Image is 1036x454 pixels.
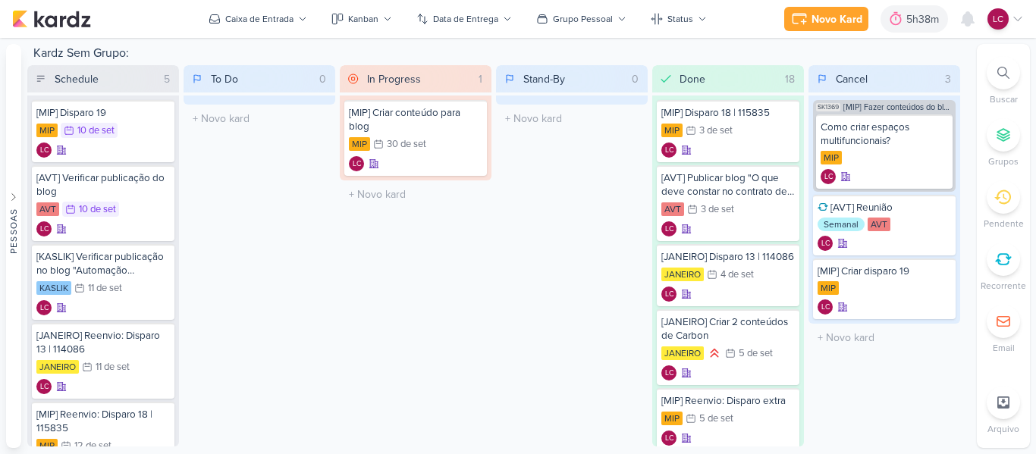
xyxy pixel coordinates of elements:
[821,151,842,164] div: MIP
[36,124,58,137] div: MIP
[987,422,1019,436] p: Arquivo
[843,103,953,111] span: [MIP] Fazer conteúdos do blog de MIP (Setembro e Outubro)
[977,56,1030,106] li: Ctrl + F
[821,240,830,248] p: LC
[661,365,677,380] div: Criador(a): Laís Costa
[661,142,677,158] div: Laís Costa
[36,379,52,394] div: Criador(a): Laís Costa
[40,226,49,233] p: LC
[7,208,20,253] div: Pessoas
[984,217,1024,230] p: Pendente
[661,394,795,408] div: [MIP] Reenvio: Disparo extra
[818,201,951,214] div: [AVT] Reunião
[988,155,1019,168] p: Grupos
[661,431,677,446] div: Criador(a): Laís Costa
[779,71,801,87] div: 18
[349,137,370,151] div: MIP
[812,327,957,349] input: + Novo kard
[36,221,52,236] div: Criador(a): Laís Costa
[993,341,1015,355] p: Email
[665,370,673,377] p: LC
[818,299,833,315] div: Laís Costa
[739,349,773,359] div: 5 de set
[701,205,734,214] div: 3 de set
[993,12,1003,26] p: LC
[661,142,677,158] div: Criador(a): Laís Costa
[79,205,116,214] div: 10 de set
[990,92,1018,106] p: Buscar
[36,281,71,295] div: KASLIK
[821,169,836,184] div: Criador(a): Laís Costa
[74,441,111,451] div: 12 de set
[868,218,890,231] div: AVT
[36,408,170,435] div: [MIP] Reenvio: Disparo 18 | 115835
[343,183,488,205] input: + Novo kard
[784,7,868,31] button: Novo Kard
[27,44,971,65] div: Kardz Sem Grupo:
[665,291,673,299] p: LC
[816,103,840,111] span: SK1369
[40,384,49,391] p: LC
[36,202,59,216] div: AVT
[36,360,79,374] div: JANEIRO
[349,106,482,133] div: [MIP] Criar conteúdo para blog
[626,71,645,87] div: 0
[665,226,673,233] p: LC
[661,268,704,281] div: JANEIRO
[36,142,52,158] div: Criador(a): Laís Costa
[661,106,795,120] div: [MIP] Disparo 18 | 115835
[661,412,683,425] div: MIP
[661,221,677,236] div: Criador(a): Laís Costa
[661,221,677,236] div: Laís Costa
[818,236,833,251] div: Criador(a): Laís Costa
[661,365,677,380] div: Laís Costa
[818,218,865,231] div: Semanal
[12,10,91,28] img: kardz.app
[36,221,52,236] div: Laís Costa
[665,147,673,155] p: LC
[499,108,645,130] input: + Novo kard
[77,126,115,136] div: 10 de set
[707,346,722,361] div: Prioridade Alta
[661,286,677,302] div: Laís Costa
[313,71,332,87] div: 0
[472,71,488,87] div: 1
[36,329,170,356] div: [JANEIRO] Reenvio: Disparo 13 | 114086
[824,174,833,181] p: LC
[818,236,833,251] div: Laís Costa
[661,171,795,199] div: [AVT] Publicar blog "O que deve constar no contrato de financiamento?"
[665,435,673,443] p: LC
[818,265,951,278] div: [MIP] Criar disparo 19
[40,147,49,155] p: LC
[158,71,176,87] div: 5
[187,108,332,130] input: + Novo kard
[661,250,795,264] div: [JANEIRO] Disparo 13 | 114086
[661,286,677,302] div: Criador(a): Laís Costa
[661,346,704,360] div: JANEIRO
[353,161,361,168] p: LC
[818,281,839,295] div: MIP
[939,71,957,87] div: 3
[821,169,836,184] div: Laís Costa
[349,156,364,171] div: Criador(a): Laís Costa
[36,250,170,277] div: [KASLIK] Verificar publicação no blog "Automação residencial..."
[36,171,170,199] div: [AVT] Verificar publicação do blog
[661,315,795,343] div: [JANEIRO] Criar 2 conteúdos de Carbon
[36,106,170,120] div: [MIP] Disparo 19
[36,300,52,315] div: Laís Costa
[6,44,21,448] button: Pessoas
[36,379,52,394] div: Laís Costa
[661,431,677,446] div: Laís Costa
[349,156,364,171] div: Laís Costa
[661,124,683,137] div: MIP
[40,305,49,312] p: LC
[699,126,733,136] div: 3 de set
[906,11,943,27] div: 5h38m
[699,414,733,424] div: 5 de set
[821,304,830,312] p: LC
[88,283,122,293] div: 11 de set
[387,139,426,149] div: 30 de set
[821,121,948,148] div: Como criar espaços multifuncionais?
[661,202,684,216] div: AVT
[720,270,754,280] div: 4 de set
